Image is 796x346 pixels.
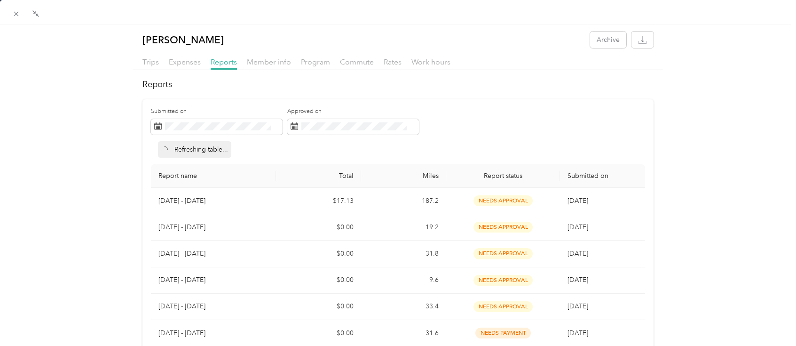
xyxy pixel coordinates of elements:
td: $0.00 [276,267,361,294]
p: [DATE] - [DATE] [158,328,268,338]
p: [DATE] - [DATE] [158,301,268,312]
span: needs approval [473,301,533,312]
th: Report name [151,164,276,188]
div: Refreshing table... [158,141,231,158]
div: Miles [369,172,439,180]
p: [DATE] - [DATE] [158,275,268,285]
span: [DATE] [567,329,588,337]
td: 19.2 [361,214,446,241]
td: 31.8 [361,241,446,267]
label: Submitted on [151,107,283,116]
span: Trips [142,57,159,66]
span: Commute [340,57,374,66]
p: [DATE] - [DATE] [158,196,268,206]
span: [DATE] [567,223,588,231]
span: Work hours [411,57,450,66]
button: Archive [590,32,626,48]
span: [DATE] [567,302,588,310]
td: 187.2 [361,188,446,214]
td: $0.00 [276,241,361,267]
span: Program [301,57,330,66]
span: needs approval [473,195,533,206]
span: [DATE] [567,249,588,257]
span: needs payment [475,328,531,338]
p: [DATE] - [DATE] [158,222,268,233]
span: needs approval [473,275,533,286]
span: Expenses [169,57,201,66]
p: [DATE] - [DATE] [158,249,268,259]
td: 9.6 [361,267,446,294]
p: [PERSON_NAME] [142,32,224,48]
label: Approved on [287,107,419,116]
div: Total [284,172,354,180]
span: Rates [384,57,402,66]
td: 33.4 [361,294,446,320]
span: needs approval [473,248,533,259]
span: [DATE] [567,276,588,284]
iframe: Everlance-gr Chat Button Frame [743,293,796,346]
td: $0.00 [276,214,361,241]
span: Member info [247,57,291,66]
span: Reports [211,57,237,66]
td: $17.13 [276,188,361,214]
th: Submitted on [560,164,645,188]
td: $0.00 [276,294,361,320]
span: needs approval [473,222,533,233]
h2: Reports [142,78,654,91]
span: Report status [454,172,552,180]
span: [DATE] [567,197,588,205]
